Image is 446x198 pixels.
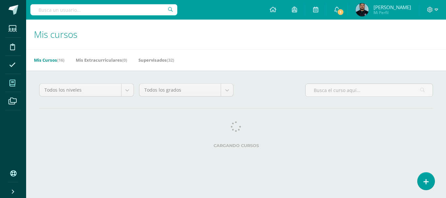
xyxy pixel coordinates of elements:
[40,84,134,96] a: Todos los niveles
[337,8,344,16] span: 1
[139,84,233,96] a: Todos los grados
[44,84,116,96] span: Todos los niveles
[374,4,411,10] span: [PERSON_NAME]
[39,143,433,148] label: Cargando cursos
[34,28,77,40] span: Mis cursos
[122,57,127,63] span: (0)
[374,10,411,15] span: Mi Perfil
[167,57,174,63] span: (32)
[57,57,64,63] span: (16)
[138,55,174,65] a: Supervisados(32)
[144,84,216,96] span: Todos los grados
[76,55,127,65] a: Mis Extracurriculares(0)
[306,84,433,97] input: Busca el curso aquí...
[34,55,64,65] a: Mis Cursos(16)
[30,4,177,15] input: Busca un usuario...
[356,3,369,16] img: cb83c24c200120ea80b7b14cedb5cea0.png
